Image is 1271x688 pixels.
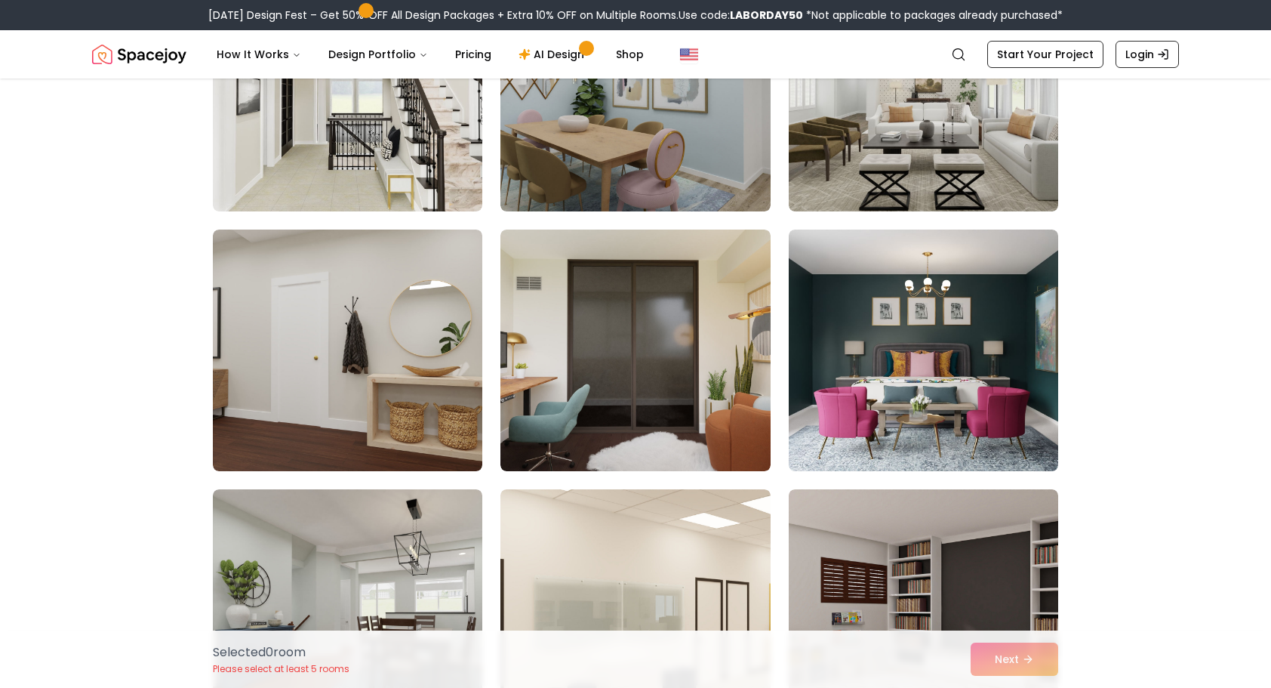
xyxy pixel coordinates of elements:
[208,8,1063,23] div: [DATE] Design Fest – Get 50% OFF All Design Packages + Extra 10% OFF on Multiple Rooms.
[316,39,440,69] button: Design Portfolio
[680,45,698,63] img: United States
[92,39,186,69] img: Spacejoy Logo
[987,41,1103,68] a: Start Your Project
[443,39,503,69] a: Pricing
[679,8,803,23] span: Use code:
[213,663,349,675] p: Please select at least 5 rooms
[205,39,656,69] nav: Main
[1116,41,1179,68] a: Login
[789,230,1058,471] img: Room room-6
[92,39,186,69] a: Spacejoy
[604,39,656,69] a: Shop
[213,643,349,662] p: Selected 0 room
[500,230,770,471] img: Room room-5
[92,30,1179,79] nav: Global
[205,39,313,69] button: How It Works
[213,230,482,471] img: Room room-4
[803,8,1063,23] span: *Not applicable to packages already purchased*
[730,8,803,23] b: LABORDAY50
[506,39,601,69] a: AI Design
